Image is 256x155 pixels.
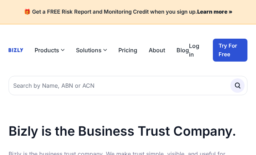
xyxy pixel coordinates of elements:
[149,46,165,54] a: About
[118,46,137,54] a: Pricing
[176,46,189,54] a: Blog
[197,8,232,15] a: Learn more »
[9,9,247,15] h4: 🎁 Get a FREE Risk Report and Monitoring Credit when you sign up.
[189,42,201,59] a: Log in
[9,76,247,95] input: Search by Name, ABN or ACN
[35,46,65,54] button: Products
[9,124,240,138] h1: Bizly is the Business Trust Company.
[76,46,107,54] button: Solutions
[213,39,247,62] a: Try For Free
